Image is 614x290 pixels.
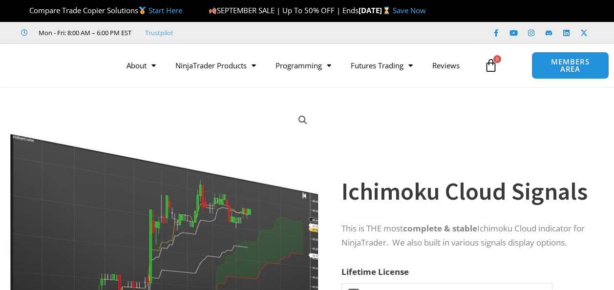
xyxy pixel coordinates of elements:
[209,5,359,15] span: SEPTEMBER SALE | Up To 50% OFF | Ends
[341,222,590,250] p: This is THE most Ichimoku Cloud indicator for NinjaTrader. We also built in various signals displ...
[393,5,426,15] a: Save Now
[139,7,146,14] img: 🥇
[542,58,598,73] span: MEMBERS AREA
[469,51,512,80] a: 0
[341,174,590,208] h1: Ichimoku Cloud Signals
[166,54,266,77] a: NinjaTrader Products
[117,54,479,77] nav: Menu
[209,7,216,14] img: 🍂
[341,266,409,277] label: Lifetime License
[403,223,477,234] strong: complete & stable
[36,27,131,39] span: Mon - Fri: 8:00 AM – 6:00 PM EST
[493,55,501,63] span: 0
[145,27,173,39] a: Trustpilot
[266,54,341,77] a: Programming
[531,52,609,79] a: MEMBERS AREA
[21,7,29,14] img: 🏆
[148,5,182,15] a: Start Here
[423,54,469,77] a: Reviews
[294,111,312,129] a: View full-screen image gallery
[383,7,390,14] img: ⌛
[359,5,392,15] strong: [DATE]
[117,54,166,77] a: About
[21,5,182,15] span: Compare Trade Copier Solutions
[9,48,114,83] img: LogoAI | Affordable Indicators – NinjaTrader
[341,54,423,77] a: Futures Trading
